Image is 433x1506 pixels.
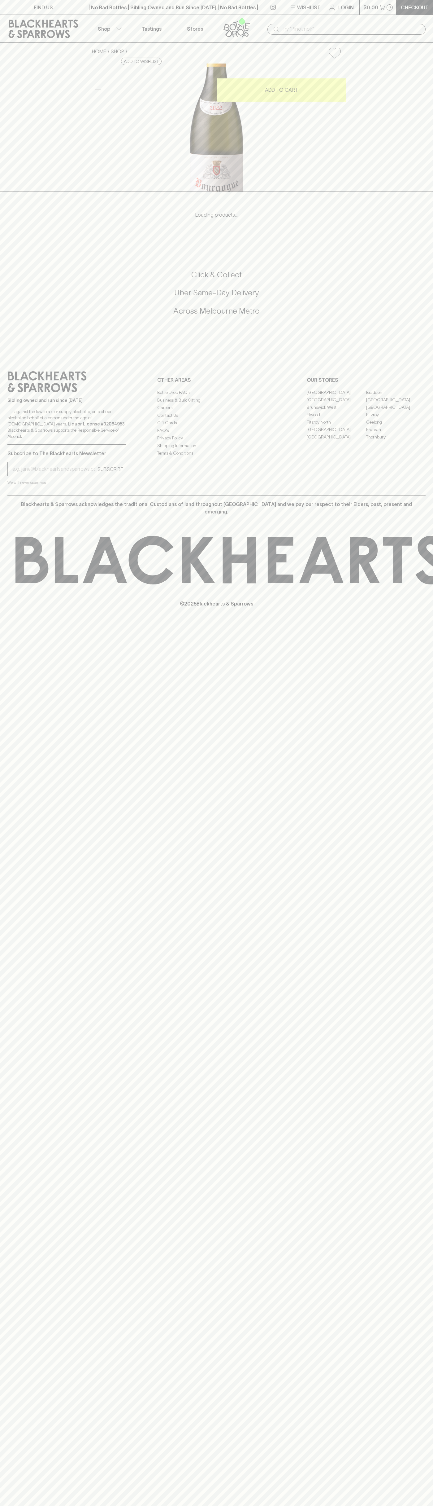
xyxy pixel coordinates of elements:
a: Privacy Policy [157,434,276,442]
a: [GEOGRAPHIC_DATA] [307,396,366,403]
p: 0 [388,6,391,9]
p: SUBSCRIBE [97,465,123,473]
a: [GEOGRAPHIC_DATA] [307,433,366,441]
a: [GEOGRAPHIC_DATA] [307,389,366,396]
a: Fitzroy North [307,418,366,426]
p: OTHER AREAS [157,376,276,384]
button: ADD TO CART [217,78,346,102]
p: OUR STORES [307,376,426,384]
a: Business & Bulk Gifting [157,396,276,404]
button: Add to wishlist [121,58,162,65]
button: Add to wishlist [326,45,343,61]
button: SUBSCRIBE [95,462,126,476]
a: Braddon [366,389,426,396]
p: Tastings [142,25,162,33]
a: Thornbury [366,433,426,441]
a: [GEOGRAPHIC_DATA] [366,396,426,403]
p: Sibling owned and run since [DATE] [7,397,126,403]
input: Try "Pinot noir" [282,24,421,34]
a: Brunswick West [307,403,366,411]
a: Careers [157,404,276,412]
a: Contact Us [157,412,276,419]
a: Prahran [366,426,426,433]
img: 40101.png [87,64,346,192]
p: Checkout [401,4,429,11]
button: Shop [87,15,130,42]
h5: Click & Collect [7,270,426,280]
a: Shipping Information [157,442,276,449]
a: Geelong [366,418,426,426]
a: SHOP [111,49,124,54]
p: Loading products... [6,211,427,218]
a: [GEOGRAPHIC_DATA] [366,403,426,411]
p: Login [338,4,354,11]
p: $0.00 [363,4,378,11]
p: Wishlist [297,4,321,11]
p: FIND US [34,4,53,11]
a: Fitzroy [366,411,426,418]
p: It is against the law to sell or supply alcohol to, or to obtain alcohol on behalf of a person un... [7,408,126,439]
p: Blackhearts & Sparrows acknowledges the traditional Custodians of land throughout [GEOGRAPHIC_DAT... [12,500,421,515]
a: Tastings [130,15,173,42]
a: Stores [173,15,217,42]
a: HOME [92,49,106,54]
p: Subscribe to The Blackhearts Newsletter [7,450,126,457]
strong: Liquor License #32064953 [68,421,125,426]
p: Stores [187,25,203,33]
h5: Across Melbourne Metro [7,306,426,316]
a: Bottle Drop FAQ's [157,389,276,396]
a: Gift Cards [157,419,276,427]
h5: Uber Same-Day Delivery [7,288,426,298]
a: Terms & Conditions [157,450,276,457]
a: FAQ's [157,427,276,434]
div: Call to action block [7,245,426,349]
a: [GEOGRAPHIC_DATA] [307,426,366,433]
p: We will never spam you [7,479,126,486]
p: Shop [98,25,110,33]
p: ADD TO CART [265,86,298,94]
input: e.g. jane@blackheartsandsparrows.com.au [12,464,95,474]
a: Elwood [307,411,366,418]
